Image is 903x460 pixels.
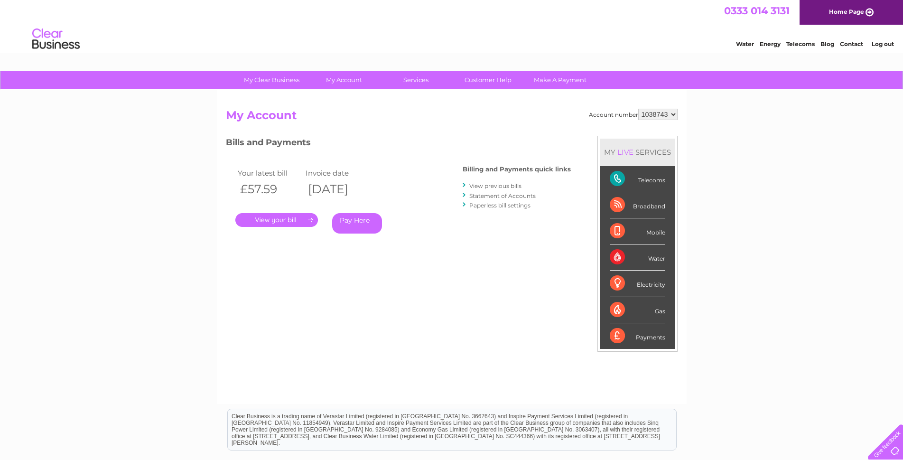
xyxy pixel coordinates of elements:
[760,40,781,47] a: Energy
[226,109,678,127] h2: My Account
[820,40,834,47] a: Blog
[469,192,536,199] a: Statement of Accounts
[610,297,665,323] div: Gas
[463,166,571,173] h4: Billing and Payments quick links
[469,182,521,189] a: View previous bills
[786,40,815,47] a: Telecoms
[233,71,311,89] a: My Clear Business
[736,40,754,47] a: Water
[32,25,80,54] img: logo.png
[332,213,382,234] a: Pay Here
[521,71,599,89] a: Make A Payment
[589,109,678,120] div: Account number
[226,136,571,152] h3: Bills and Payments
[600,139,675,166] div: MY SERVICES
[235,167,304,179] td: Your latest bill
[872,40,894,47] a: Log out
[305,71,383,89] a: My Account
[610,166,665,192] div: Telecoms
[377,71,455,89] a: Services
[615,148,635,157] div: LIVE
[235,213,318,227] a: .
[469,202,531,209] a: Paperless bill settings
[303,179,372,199] th: [DATE]
[610,218,665,244] div: Mobile
[610,244,665,271] div: Water
[610,323,665,349] div: Payments
[449,71,527,89] a: Customer Help
[303,167,372,179] td: Invoice date
[235,179,304,199] th: £57.59
[724,5,790,17] a: 0333 014 3131
[228,5,676,46] div: Clear Business is a trading name of Verastar Limited (registered in [GEOGRAPHIC_DATA] No. 3667643...
[610,271,665,297] div: Electricity
[610,192,665,218] div: Broadband
[840,40,863,47] a: Contact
